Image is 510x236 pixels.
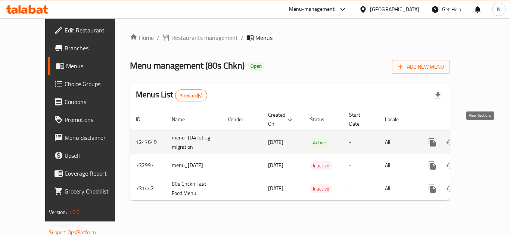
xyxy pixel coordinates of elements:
a: Branches [48,39,130,57]
div: [GEOGRAPHIC_DATA] [370,5,419,13]
li: / [241,33,243,42]
span: Menus [66,62,124,70]
a: Upsell [48,147,130,164]
span: Open [248,63,265,69]
button: Change Status [441,133,459,151]
h2: Menus List [136,89,207,101]
div: Inactive [310,161,332,170]
span: Upsell [65,151,124,160]
th: Actions [417,108,501,131]
span: Coupons [65,97,124,106]
span: Version: [49,207,67,217]
span: Promotions [65,115,124,124]
span: Coverage Report [65,169,124,178]
td: - [343,154,379,177]
span: Vendor [228,115,253,124]
td: 80s Chckn Fast Food Menu [166,177,222,200]
span: Branches [65,44,124,53]
span: [DATE] [268,183,283,193]
span: Name [172,115,195,124]
span: Choice Groups [65,79,124,88]
span: ID [136,115,150,124]
li: / [157,33,159,42]
td: menu_[DATE] [166,154,222,177]
div: Total records count [175,89,208,101]
span: Created On [268,110,295,128]
button: more [423,180,441,198]
a: Coupons [48,93,130,111]
td: - [343,177,379,200]
td: All [379,130,417,154]
nav: breadcrumb [130,33,450,42]
a: Home [130,33,154,42]
span: Grocery Checklist [65,187,124,196]
span: Inactive [310,161,332,170]
span: [DATE] [268,160,283,170]
button: Add New Menu [392,60,450,74]
span: Active [310,138,329,147]
a: Menu disclaimer [48,129,130,147]
div: Active [310,138,329,147]
span: Edit Restaurant [65,26,124,35]
a: Grocery Checklist [48,182,130,200]
a: Edit Restaurant [48,21,130,39]
td: 732997 [130,154,166,177]
td: All [379,177,417,200]
a: Menus [48,57,130,75]
td: All [379,154,417,177]
td: 731442 [130,177,166,200]
button: more [423,157,441,174]
a: Promotions [48,111,130,129]
span: Menu disclaimer [65,133,124,142]
div: Export file [429,86,447,104]
span: Locale [385,115,408,124]
button: more [423,133,441,151]
span: Restaurants management [171,33,238,42]
a: Coverage Report [48,164,130,182]
div: Open [248,62,265,71]
span: Add New Menu [398,62,444,72]
div: Menu-management [289,5,335,14]
span: 3 record(s) [175,92,207,99]
button: Change Status [441,157,459,174]
span: Menu management ( 80s Chkn ) [130,57,245,74]
span: Status [310,115,334,124]
table: enhanced table [130,108,501,201]
td: - [343,130,379,154]
a: Choice Groups [48,75,130,93]
span: [DATE] [268,137,283,147]
span: Start Date [349,110,370,128]
span: Menus [255,33,273,42]
td: menu_[DATE]-cg migration [166,130,222,154]
span: Inactive [310,185,332,193]
td: 1247649 [130,130,166,154]
span: 1.0.0 [68,207,80,217]
span: N [497,5,500,13]
span: Get support on: [49,220,83,230]
a: Restaurants management [162,33,238,42]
